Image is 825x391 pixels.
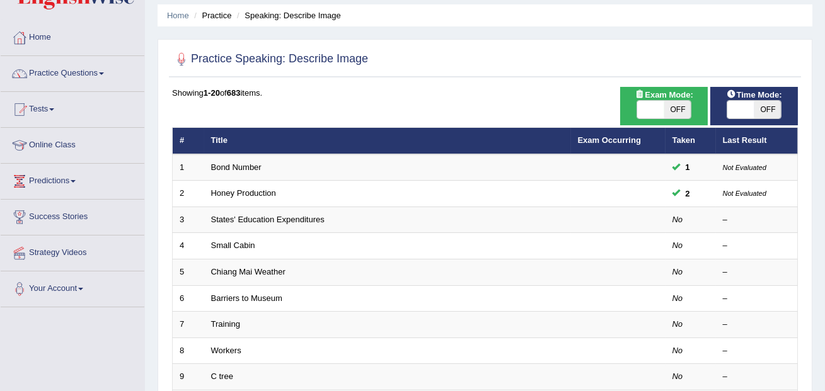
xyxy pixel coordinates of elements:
a: Chiang Mai Weather [211,267,286,276]
td: 3 [173,207,204,233]
th: Last Result [716,128,798,154]
a: Online Class [1,128,144,159]
td: 4 [173,233,204,259]
a: C tree [211,371,233,381]
div: Show exams occurring in exams [620,87,708,125]
th: # [173,128,204,154]
td: 1 [173,154,204,181]
a: Barriers to Museum [211,293,282,303]
span: You can still take this question [681,187,695,200]
h2: Practice Speaking: Describe Image [172,50,368,69]
div: – [723,345,791,357]
li: Practice [191,9,231,21]
div: Showing of items. [172,87,798,99]
div: – [723,266,791,278]
a: Exam Occurring [578,135,641,145]
div: – [723,240,791,252]
a: Practice Questions [1,56,144,88]
th: Title [204,128,571,154]
a: Your Account [1,271,144,303]
span: You can still take this question [681,161,695,174]
span: Time Mode: [722,88,787,101]
a: States' Education Expenditures [211,215,325,224]
div: – [723,371,791,383]
td: 2 [173,181,204,207]
a: Bond Number [211,162,262,172]
a: Small Cabin [211,241,255,250]
span: OFF [664,101,691,118]
a: Predictions [1,164,144,195]
span: OFF [754,101,782,118]
a: Home [1,20,144,52]
td: 9 [173,364,204,390]
li: Speaking: Describe Image [234,9,341,21]
a: Honey Production [211,188,276,198]
em: No [672,241,683,250]
b: 1-20 [204,88,220,98]
div: – [723,293,791,305]
em: No [672,319,683,329]
span: Exam Mode: [630,88,698,101]
td: 5 [173,259,204,286]
em: No [672,267,683,276]
em: No [672,346,683,355]
em: No [672,371,683,381]
a: Workers [211,346,241,355]
small: Not Evaluated [723,190,766,197]
em: No [672,293,683,303]
a: Training [211,319,240,329]
div: – [723,319,791,331]
div: – [723,214,791,226]
td: 8 [173,337,204,364]
th: Taken [666,128,716,154]
a: Tests [1,92,144,123]
td: 7 [173,312,204,338]
a: Success Stories [1,200,144,231]
b: 683 [227,88,241,98]
a: Strategy Videos [1,235,144,267]
a: Home [167,11,189,20]
em: No [672,215,683,224]
td: 6 [173,285,204,312]
small: Not Evaluated [723,164,766,171]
